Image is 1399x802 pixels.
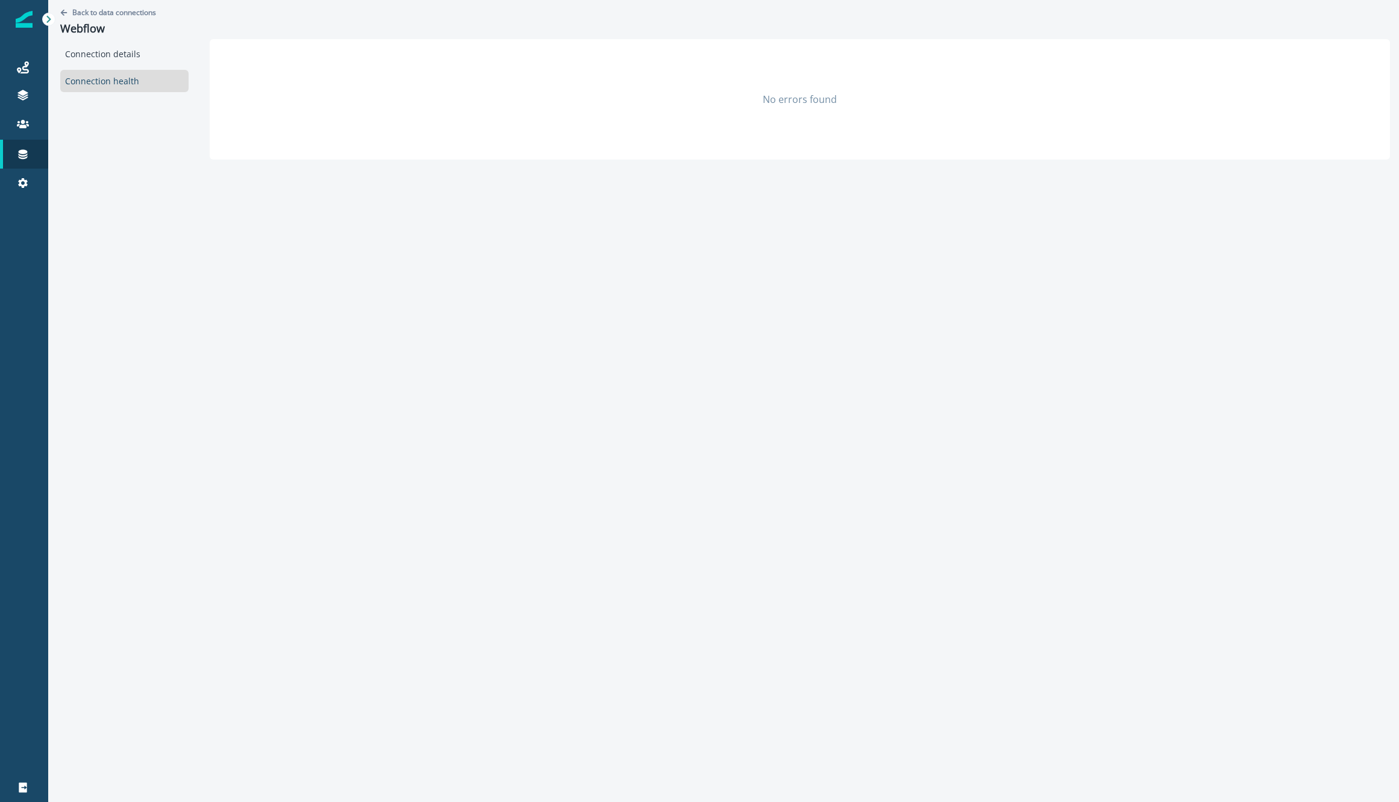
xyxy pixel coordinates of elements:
button: Go back [60,7,156,17]
p: Webflow [60,22,189,36]
div: Connection health [60,70,189,92]
div: Connection details [60,43,189,65]
img: Inflection [16,11,33,28]
div: No errors found [210,39,1390,160]
p: Back to data connections [72,7,156,17]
